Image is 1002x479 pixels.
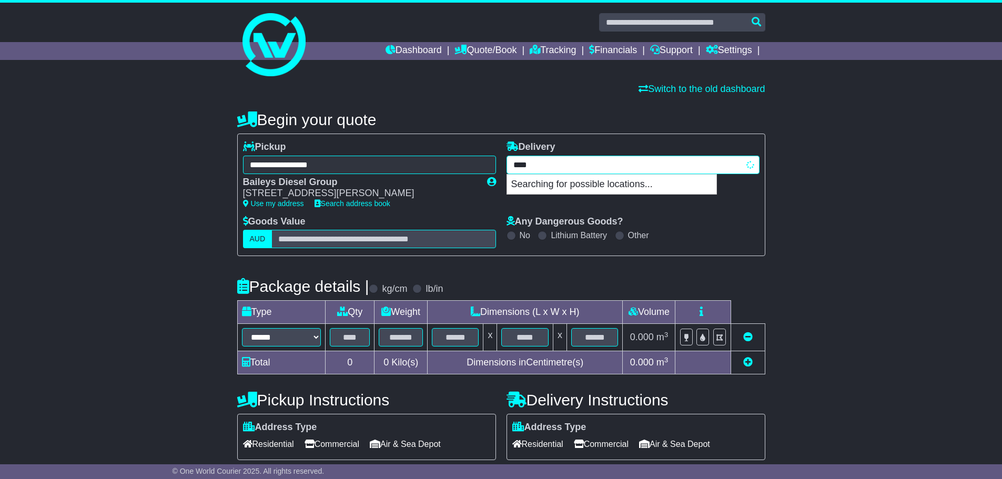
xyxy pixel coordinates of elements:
td: Weight [375,301,428,324]
label: Address Type [243,422,317,433]
label: Any Dangerous Goods? [507,216,623,228]
a: Switch to the old dashboard [639,84,765,94]
a: Dashboard [386,42,442,60]
a: Use my address [243,199,304,208]
span: Residential [243,436,294,452]
td: Qty [326,301,375,324]
div: Baileys Diesel Group [243,177,477,188]
a: Financials [589,42,637,60]
td: x [553,324,566,351]
span: Air & Sea Depot [639,436,710,452]
td: Total [237,351,326,374]
a: Add new item [743,357,753,368]
td: Dimensions in Centimetre(s) [428,351,623,374]
a: Tracking [530,42,576,60]
td: Volume [623,301,675,324]
a: Support [650,42,693,60]
typeahead: Please provide city [507,156,760,174]
label: Delivery [507,141,555,153]
td: Kilo(s) [375,351,428,374]
td: Dimensions (L x W x H) [428,301,623,324]
div: [STREET_ADDRESS][PERSON_NAME] [243,188,477,199]
a: Search address book [315,199,390,208]
a: Settings [706,42,752,60]
label: Address Type [512,422,586,433]
span: 0.000 [630,357,654,368]
td: Type [237,301,326,324]
p: Searching for possible locations... [507,175,716,195]
td: 0 [326,351,375,374]
label: Lithium Battery [551,230,607,240]
a: Remove this item [743,332,753,342]
h4: Pickup Instructions [237,391,496,409]
span: © One World Courier 2025. All rights reserved. [173,467,325,475]
h4: Begin your quote [237,111,765,128]
h4: Delivery Instructions [507,391,765,409]
span: 0.000 [630,332,654,342]
span: Air & Sea Depot [370,436,441,452]
label: Goods Value [243,216,306,228]
label: No [520,230,530,240]
span: m [656,332,669,342]
label: kg/cm [382,283,407,295]
span: Commercial [574,436,629,452]
span: m [656,357,669,368]
span: Commercial [305,436,359,452]
sup: 3 [664,356,669,364]
sup: 3 [664,331,669,339]
span: Residential [512,436,563,452]
label: lb/in [426,283,443,295]
span: 0 [383,357,389,368]
a: Quote/Book [454,42,517,60]
label: Pickup [243,141,286,153]
td: x [483,324,497,351]
label: Other [628,230,649,240]
h4: Package details | [237,278,369,295]
label: AUD [243,230,272,248]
